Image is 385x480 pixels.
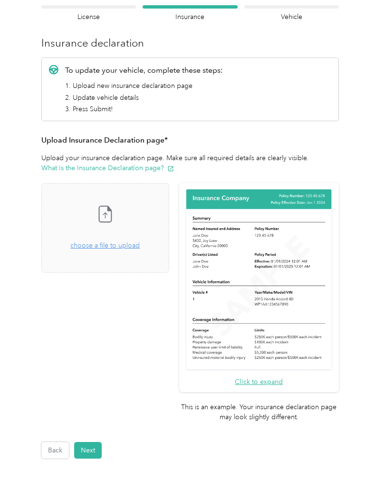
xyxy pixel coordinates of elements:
p: This is an example. Your insurance declaration page may look slightly different. [179,402,339,422]
button: What is the Insurance Declaration page? [41,163,174,173]
li: 2. Update vehicle details [65,93,223,103]
h3: Insurance declaration [41,35,339,51]
span: choose a file to upload [70,241,140,250]
p: Upload your insurance declaration page. Make sure all required details are clearly visible. [41,153,339,173]
li: 1. Upload new insurance declaration page [65,81,223,91]
img: Sample insurance declaration [184,188,334,372]
h4: Insurance [143,12,237,22]
button: Back [41,442,69,459]
h4: License [41,12,136,22]
h3: Upload Insurance Declaration page* [41,134,339,146]
span: choose a file to upload [42,183,169,272]
li: 3. Press Submit! [65,104,223,114]
p: To update your vehicle, complete these steps: [65,65,223,76]
button: Next [74,442,102,459]
button: Click to expand [235,377,283,387]
iframe: Everlance-gr Chat Button Frame [332,427,385,480]
h4: Vehicle [244,12,339,22]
